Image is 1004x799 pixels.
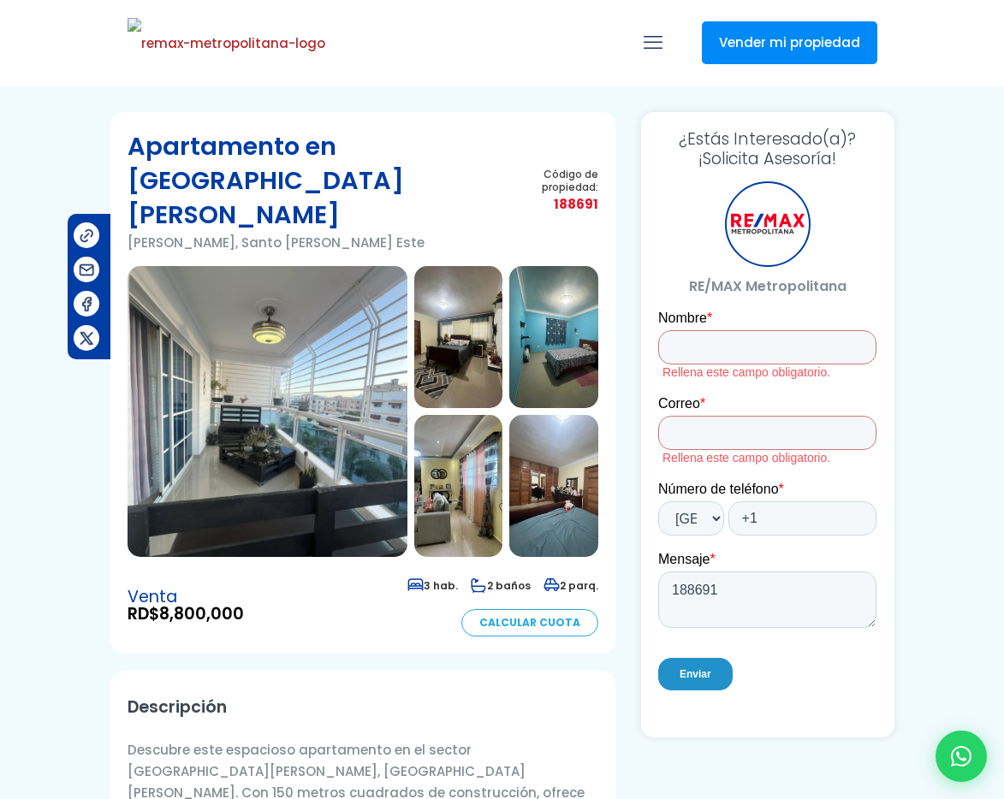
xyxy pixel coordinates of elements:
iframe: Form 0 [658,310,876,720]
p: RE/MAX Metropolitana [658,275,876,297]
span: 2 baños [471,578,531,593]
img: Apartamento en Isabelita I [414,266,503,408]
h3: ¡Solicita Asesoría! [658,129,876,169]
p: [PERSON_NAME], Santo [PERSON_NAME] Este [128,232,533,253]
span: 2 parq. [544,578,598,593]
span: ¿Estás Interesado(a)? [658,129,876,149]
a: Calcular Cuota [461,609,598,636]
h2: Descripción [128,688,599,726]
img: Apartamento en Isabelita I [128,266,407,557]
span: Venta [128,589,244,606]
img: Apartamento en Isabelita I [509,266,598,408]
span: RD$ [128,606,244,623]
span: 8,800,000 [159,602,244,625]
h1: Apartamento en [GEOGRAPHIC_DATA][PERSON_NAME] [128,129,533,232]
span: 188691 [532,193,598,215]
img: Apartamento en Isabelita I [414,415,503,557]
span: 3 hab. [407,578,458,593]
a: Vender mi propiedad [702,21,877,64]
img: Compartir [78,295,96,313]
span: Código de propiedad: [532,168,598,193]
a: mobile menu [639,28,668,57]
img: Compartir [78,261,96,279]
img: Compartir [78,227,96,245]
div: RE/MAX Metropolitana [725,181,811,267]
img: Apartamento en Isabelita I [509,415,598,557]
img: Compartir [78,329,96,347]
